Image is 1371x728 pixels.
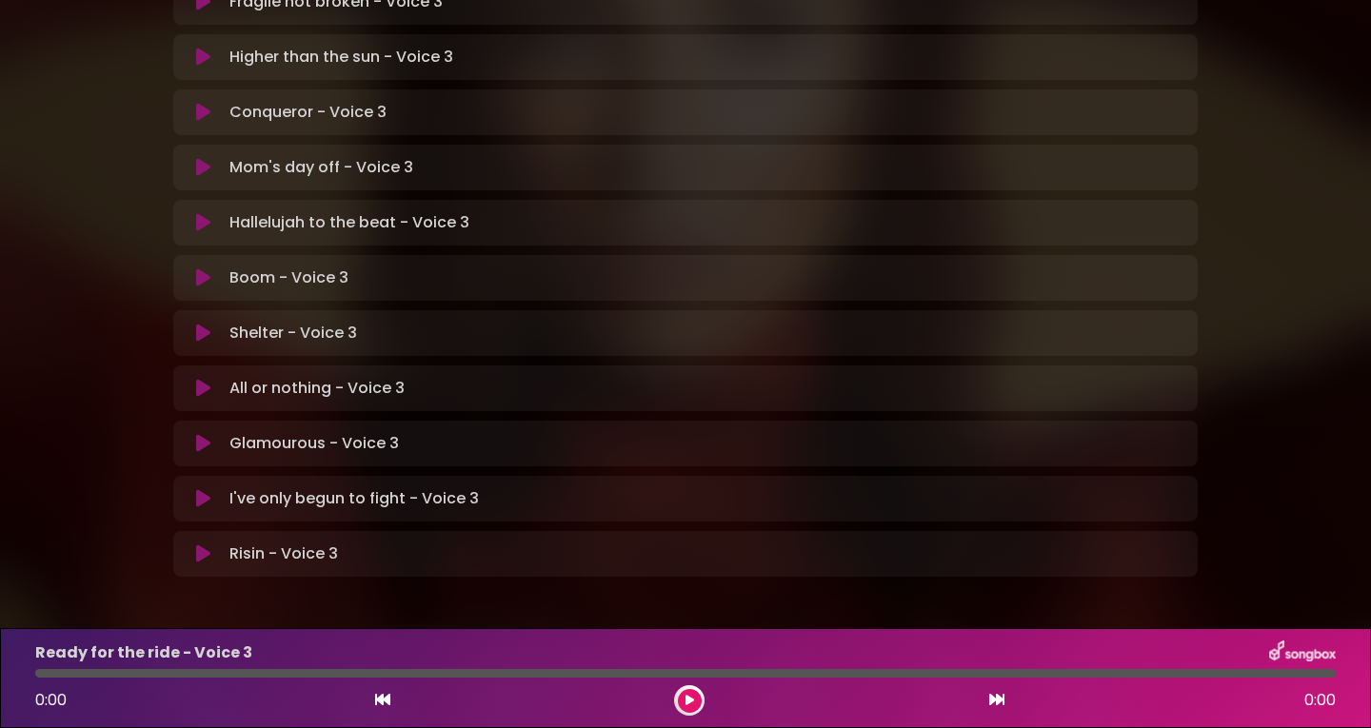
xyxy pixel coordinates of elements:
[229,432,399,455] p: Glamourous - Voice 3
[229,377,405,400] p: All or nothing - Voice 3
[229,322,357,344] p: Shelter - Voice 3
[229,101,387,124] p: Conqueror - Voice 3
[229,487,479,510] p: I've only begun to fight - Voice 3
[35,641,252,664] p: Ready for the ride - Voice 3
[229,46,453,69] p: Higher than the sun - Voice 3
[229,156,413,179] p: Mom's day off - Voice 3
[1269,640,1336,665] img: songbox-logo-white.png
[229,211,469,234] p: Hallelujah to the beat - Voice 3
[229,266,348,289] p: Boom - Voice 3
[229,542,338,565] p: Risin - Voice 3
